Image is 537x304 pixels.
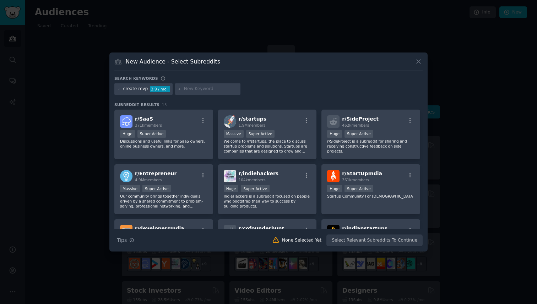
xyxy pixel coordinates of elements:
[246,130,275,138] div: Super Active
[114,102,159,107] span: Subreddit Results
[114,76,158,81] h3: Search keywords
[241,185,270,192] div: Super Active
[239,171,279,176] span: r/ indiehackers
[120,139,207,149] p: Discussions and useful links for SaaS owners, online business owners, and more.
[126,58,220,65] h3: New Audience - Select Subreddits
[142,185,171,192] div: Super Active
[120,130,135,138] div: Huge
[224,170,236,182] img: indiehackers
[135,123,162,127] span: 371k members
[224,139,311,154] p: Welcome to /r/startups, the place to discuss startup problems and solutions. Startups are compani...
[120,115,132,128] img: SaaS
[184,86,238,92] input: New Keyword
[120,194,207,209] p: Our community brings together individuals driven by a shared commitment to problem-solving, profe...
[327,130,342,138] div: Huge
[239,123,266,127] span: 1.9M members
[135,171,177,176] span: r/ Entrepreneur
[327,139,414,154] p: r/SideProject is a subreddit for sharing and receiving constructive feedback on side projects.
[135,116,153,122] span: r/ SaaS
[342,226,387,231] span: r/ indianstartups
[135,178,162,182] span: 4.9M members
[342,178,369,182] span: 361k members
[224,185,239,192] div: Huge
[342,123,369,127] span: 462k members
[123,86,148,92] div: create mvp
[224,194,311,209] p: IndieHackers is a subreddit focused on people who bootstrap their way to success by building prod...
[224,130,244,138] div: Massive
[327,194,414,199] p: Startup Community For [DEMOGRAPHIC_DATA]
[137,130,166,138] div: Super Active
[150,86,170,92] div: 3.9 / mo
[114,234,137,247] button: Tips
[117,237,127,244] span: Tips
[239,116,266,122] span: r/ startups
[120,185,140,192] div: Massive
[135,226,184,231] span: r/ developersIndia
[345,185,373,192] div: Super Active
[282,237,321,244] div: None Selected Yet
[327,225,340,237] img: indianstartups
[327,185,342,192] div: Huge
[239,226,284,231] span: r/ cofounderhunt
[162,103,167,107] span: 15
[120,225,132,237] img: developersIndia
[345,130,373,138] div: Super Active
[342,116,379,122] span: r/ SideProject
[327,170,340,182] img: StartUpIndia
[342,171,382,176] span: r/ StartUpIndia
[224,115,236,128] img: startups
[120,170,132,182] img: Entrepreneur
[239,178,266,182] span: 104k members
